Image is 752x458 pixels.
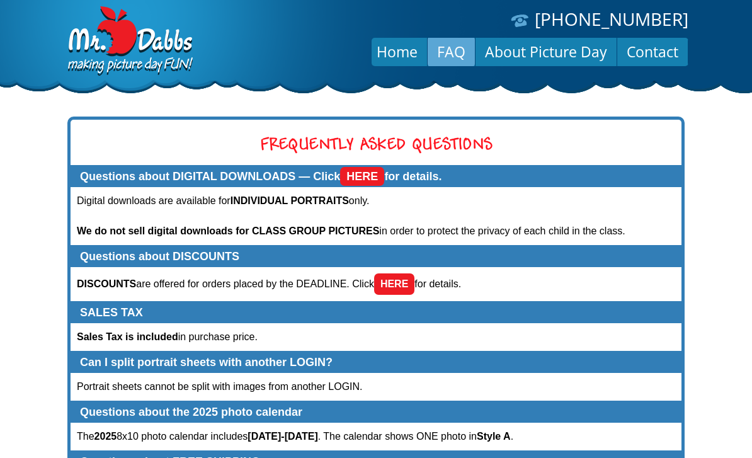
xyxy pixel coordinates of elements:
p: The 8x10 photo calendar includes . The calendar shows ONE photo in . [77,429,675,444]
p: in purchase price. [77,329,675,345]
h1: Frequently Asked Questions [80,139,672,152]
strong: INDIVIDUAL PORTRAITS [231,195,349,206]
a: HERE [340,167,384,186]
p: Digital downloads are available for only. in order to protect the privacy of each child in the cl... [77,193,675,239]
p: Questions about DIGITAL DOWNLOADS — Click for details. [80,169,672,183]
p: Can I split portrait sheets with another LOGIN? [80,355,672,369]
p: SALES TAX [80,306,672,319]
p: are offered for orders placed by the DEADLINE. Click for details. [77,273,675,295]
a: HERE [374,273,414,295]
strong: We do not sell digital downloads for CLASS GROUP PICTURES [77,226,379,236]
a: About Picture Day [476,37,617,67]
strong: Style A [477,431,511,442]
p: Questions about DISCOUNTS [80,249,672,263]
strong: Sales Tax is included [77,331,178,342]
a: Home [367,37,427,67]
img: Dabbs Company [64,6,195,77]
a: FAQ [428,37,475,67]
p: Portrait sheets cannot be split with images from another LOGIN. [77,379,675,394]
strong: [DATE]-[DATE] [248,431,317,442]
p: Questions about the 2025 photo calendar [80,405,672,419]
strong: 2025 [94,431,117,442]
a: [PHONE_NUMBER] [535,7,688,31]
strong: DISCOUNTS [77,278,136,289]
a: Contact [617,37,688,67]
